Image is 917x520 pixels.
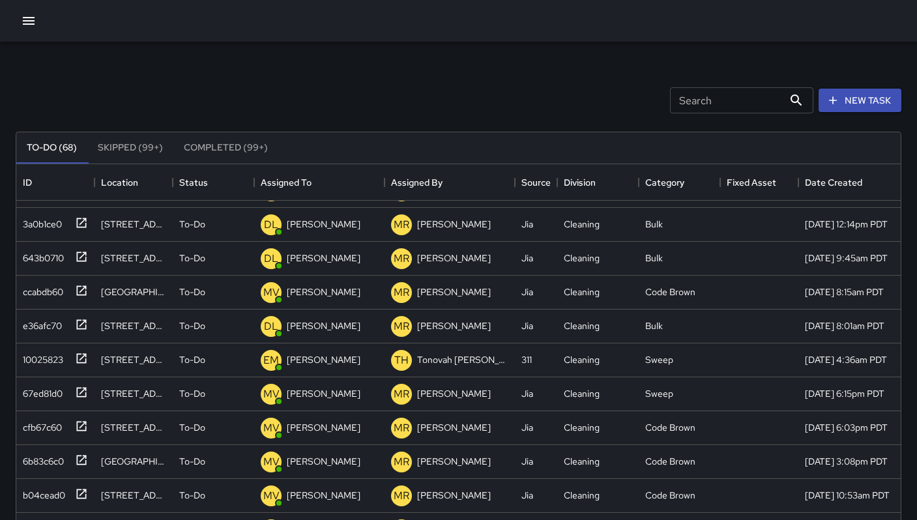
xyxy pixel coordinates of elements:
[87,132,173,164] button: Skipped (99+)
[805,285,884,298] div: 9/9/2025, 8:15am PDT
[263,420,280,436] p: MV
[101,421,166,434] div: 563 Minna Street
[391,164,443,201] div: Assigned By
[639,164,720,201] div: Category
[263,488,280,504] p: MV
[564,387,600,400] div: Cleaning
[798,164,912,201] div: Date Created
[18,382,63,400] div: 67ed81d0
[287,285,360,298] p: [PERSON_NAME]
[564,285,600,298] div: Cleaning
[264,217,278,233] p: DL
[805,421,888,434] div: 9/8/2025, 6:03pm PDT
[263,454,280,470] p: MV
[805,218,888,231] div: 9/9/2025, 12:14pm PDT
[417,353,508,366] p: Tonovah [PERSON_NAME]
[394,488,409,504] p: MR
[521,353,532,366] div: 311
[521,421,533,434] div: Jia
[417,455,491,468] p: [PERSON_NAME]
[95,164,173,201] div: Location
[805,455,888,468] div: 9/8/2025, 3:08pm PDT
[417,285,491,298] p: [PERSON_NAME]
[179,421,205,434] p: To-Do
[179,285,205,298] p: To-Do
[287,489,360,502] p: [PERSON_NAME]
[101,387,166,400] div: 1028 Howard Street
[645,421,695,434] div: Code Brown
[417,218,491,231] p: [PERSON_NAME]
[805,489,890,502] div: 9/8/2025, 10:53am PDT
[805,252,888,265] div: 9/9/2025, 9:45am PDT
[645,164,684,201] div: Category
[564,421,600,434] div: Cleaning
[287,319,360,332] p: [PERSON_NAME]
[287,387,360,400] p: [PERSON_NAME]
[179,387,205,400] p: To-Do
[179,455,205,468] p: To-Do
[645,353,673,366] div: Sweep
[385,164,515,201] div: Assigned By
[564,218,600,231] div: Cleaning
[179,353,205,366] p: To-Do
[521,218,533,231] div: Jia
[521,387,533,400] div: Jia
[805,164,862,201] div: Date Created
[101,489,166,502] div: 56 Moss Street
[18,348,63,366] div: 10025823
[101,455,166,468] div: 1077 Howard Street
[287,252,360,265] p: [PERSON_NAME]
[727,164,776,201] div: Fixed Asset
[16,132,87,164] button: To-Do (68)
[264,251,278,267] p: DL
[179,252,205,265] p: To-Do
[564,164,596,201] div: Division
[23,164,32,201] div: ID
[18,280,63,298] div: ccabdb60
[417,387,491,400] p: [PERSON_NAME]
[805,387,884,400] div: 9/8/2025, 6:15pm PDT
[417,252,491,265] p: [PERSON_NAME]
[261,164,312,201] div: Assigned To
[564,353,600,366] div: Cleaning
[417,489,491,502] p: [PERSON_NAME]
[18,246,64,265] div: 643b0710
[394,251,409,267] p: MR
[287,218,360,231] p: [PERSON_NAME]
[101,164,138,201] div: Location
[179,218,205,231] p: To-Do
[101,218,166,231] div: 111 7th Street
[264,319,278,334] p: DL
[521,164,551,201] div: Source
[179,489,205,502] p: To-Do
[263,353,279,368] p: EM
[564,319,600,332] div: Cleaning
[394,386,409,402] p: MR
[263,285,280,300] p: MV
[287,421,360,434] p: [PERSON_NAME]
[179,319,205,332] p: To-Do
[394,217,409,233] p: MR
[417,319,491,332] p: [PERSON_NAME]
[521,285,533,298] div: Jia
[179,164,208,201] div: Status
[394,319,409,334] p: MR
[805,353,887,366] div: 9/9/2025, 4:36am PDT
[564,455,600,468] div: Cleaning
[16,164,95,201] div: ID
[394,420,409,436] p: MR
[18,450,64,468] div: 6b83c6c0
[173,164,254,201] div: Status
[101,319,166,332] div: 278 Clara Street
[101,285,166,298] div: 599 Natoma Street
[564,252,600,265] div: Cleaning
[819,89,901,113] button: New Task
[101,353,166,366] div: 49 Rausch Street
[394,353,409,368] p: TH
[805,319,884,332] div: 9/9/2025, 8:01am PDT
[564,489,600,502] div: Cleaning
[645,387,673,400] div: Sweep
[521,252,533,265] div: Jia
[645,489,695,502] div: Code Brown
[417,421,491,434] p: [PERSON_NAME]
